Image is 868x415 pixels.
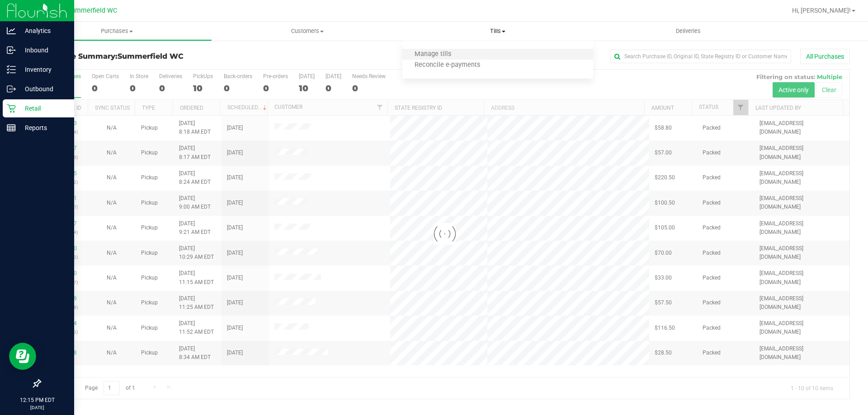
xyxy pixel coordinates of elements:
p: Inventory [16,64,70,75]
inline-svg: Retail [7,104,16,113]
span: Reconcile e-payments [402,61,492,69]
span: Summerfield WC [118,52,184,61]
p: [DATE] [4,404,70,411]
p: 12:15 PM EDT [4,396,70,404]
p: Retail [16,103,70,114]
inline-svg: Inbound [7,46,16,55]
inline-svg: Reports [7,123,16,132]
span: Manage tills [402,51,463,58]
p: Outbound [16,84,70,94]
p: Analytics [16,25,70,36]
input: Search Purchase ID, Original ID, State Registry ID or Customer Name... [610,50,791,63]
inline-svg: Analytics [7,26,16,35]
a: Deliveries [593,22,783,41]
iframe: Resource center [9,343,36,370]
span: Purchases [22,27,212,35]
a: Purchases [22,22,212,41]
a: Tills Manage tills Reconcile e-payments [402,22,593,41]
span: Hi, [PERSON_NAME]! [792,7,851,14]
span: Summerfield WC [67,7,117,14]
span: Customers [212,27,402,35]
span: Tills [402,27,593,35]
p: Reports [16,122,70,133]
button: All Purchases [800,49,850,64]
a: Customers [212,22,402,41]
p: Inbound [16,45,70,56]
span: Deliveries [664,27,713,35]
inline-svg: Outbound [7,84,16,93]
h3: Purchase Summary: [40,52,310,61]
inline-svg: Inventory [7,65,16,74]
